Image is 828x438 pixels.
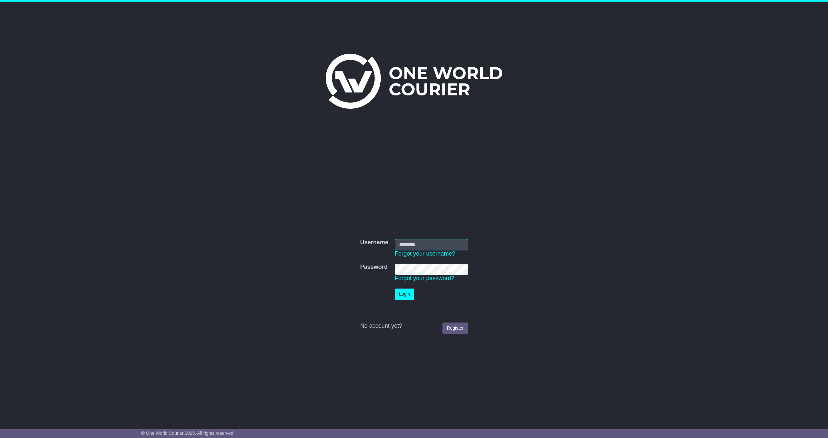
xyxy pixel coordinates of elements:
[360,239,388,246] label: Username
[141,431,235,436] span: © One World Courier 2025. All rights reserved.
[395,275,454,281] a: Forgot your password?
[395,289,414,300] button: Login
[360,264,387,271] label: Password
[442,323,468,334] a: Register
[395,250,455,257] a: Forgot your username?
[360,323,468,330] div: No account yet?
[326,54,502,109] img: One World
